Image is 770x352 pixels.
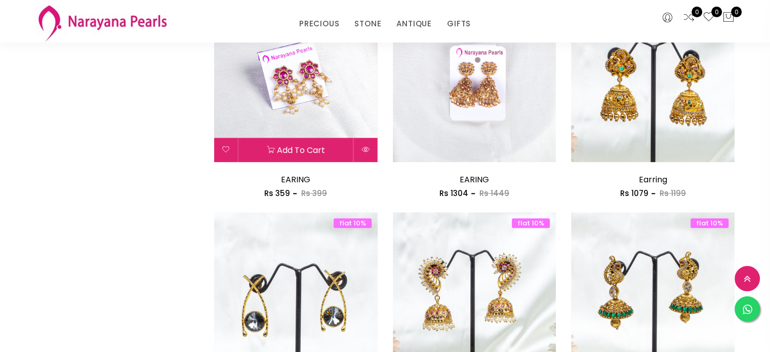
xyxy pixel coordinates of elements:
span: 0 [711,7,722,17]
a: ANTIQUE [396,16,432,31]
a: EARING [460,174,489,185]
span: flat 10% [334,218,372,228]
a: STONE [354,16,381,31]
a: 0 [683,11,695,24]
a: 0 [703,11,715,24]
span: 0 [692,7,702,17]
span: Rs 1304 [439,188,468,199]
button: Add to wishlist [214,138,238,162]
span: Rs 1449 [479,188,509,199]
a: Earring [639,174,667,185]
button: Quick View [354,138,378,162]
button: 0 [722,11,735,24]
span: 0 [731,7,742,17]
span: flat 10% [691,218,728,228]
a: PRECIOUS [299,16,339,31]
button: Add to cart [238,138,353,162]
span: Rs 1079 [620,188,649,199]
span: Rs 359 [264,188,290,199]
span: flat 10% [512,218,550,228]
a: GIFTS [447,16,471,31]
span: Rs 1199 [660,188,686,199]
a: EARING [281,174,310,185]
span: Rs 399 [301,188,327,199]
